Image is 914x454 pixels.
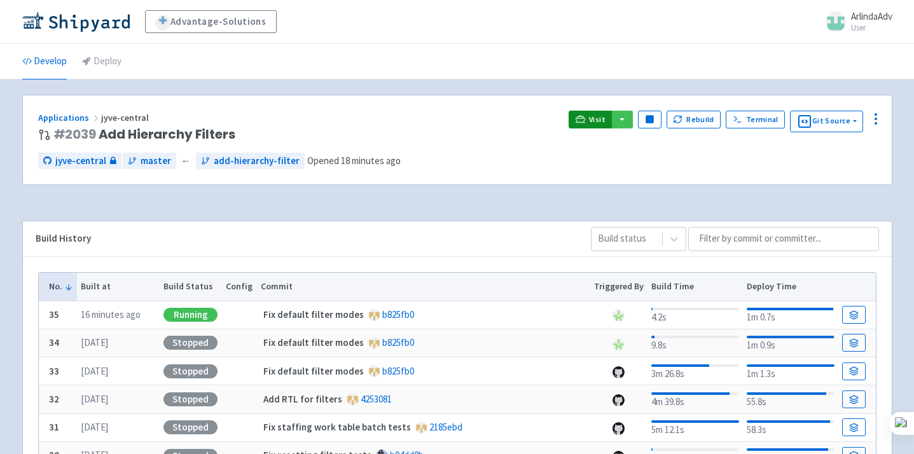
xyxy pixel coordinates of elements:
[361,393,392,405] a: 4253081
[163,336,218,350] div: Stopped
[81,365,108,377] time: [DATE]
[53,127,235,142] span: Add Hierarchy Filters
[651,362,738,382] div: 3m 26.8s
[743,273,838,301] th: Deploy Time
[790,111,863,132] button: Git Source
[49,280,73,293] button: No.
[38,112,101,123] a: Applications
[647,273,743,301] th: Build Time
[382,365,414,377] a: b825fb0
[163,392,218,406] div: Stopped
[53,125,96,143] a: #2039
[651,333,738,353] div: 9.8s
[145,10,277,33] a: Advantage-Solutions
[55,154,106,169] span: jyve-central
[429,421,462,433] a: 2185ebd
[569,111,612,128] a: Visit
[36,231,571,246] div: Build History
[851,10,892,22] span: ArlindaAdv
[851,24,892,32] small: User
[638,111,661,128] button: Pause
[263,365,364,377] strong: Fix default filter modes
[263,336,364,348] strong: Fix default filter modes
[382,308,414,320] a: b825fb0
[81,393,108,405] time: [DATE]
[163,364,218,378] div: Stopped
[590,273,647,301] th: Triggered By
[747,333,834,353] div: 1m 0.9s
[38,153,121,170] a: jyve-central
[307,155,401,167] span: Opened
[589,114,606,125] span: Visit
[651,305,738,325] div: 4.2s
[160,273,222,301] th: Build Status
[842,306,865,324] a: Build Details
[196,153,305,170] a: add-hierarchy-filter
[163,308,218,322] div: Running
[842,418,865,436] a: Build Details
[688,227,879,251] input: Filter by commit or committer...
[22,44,67,79] a: Develop
[747,305,834,325] div: 1m 0.7s
[747,418,834,437] div: 58.3s
[82,44,121,79] a: Deploy
[81,308,141,320] time: 16 minutes ago
[49,365,59,377] b: 33
[651,418,738,437] div: 5m 12.1s
[263,421,411,433] strong: Fix staffing work table batch tests
[49,336,59,348] b: 34
[163,420,218,434] div: Stopped
[49,308,59,320] b: 35
[726,111,785,128] a: Terminal
[181,154,191,169] span: ←
[263,393,342,405] strong: Add RTL for filters
[747,362,834,382] div: 1m 1.3s
[81,421,108,433] time: [DATE]
[842,362,865,380] a: Build Details
[651,390,738,409] div: 4m 39.8s
[341,155,401,167] time: 18 minutes ago
[842,334,865,352] a: Build Details
[818,11,892,32] a: ArlindaAdv User
[747,390,834,409] div: 55.8s
[842,390,865,408] a: Build Details
[214,154,300,169] span: add-hierarchy-filter
[263,308,364,320] strong: Fix default filter modes
[141,154,171,169] span: master
[123,153,176,170] a: master
[667,111,721,128] button: Rebuild
[49,393,59,405] b: 32
[101,112,151,123] span: jyve-central
[81,336,108,348] time: [DATE]
[256,273,590,301] th: Commit
[77,273,160,301] th: Built at
[382,336,414,348] a: b825fb0
[22,11,130,32] img: Shipyard logo
[49,421,59,433] b: 31
[222,273,257,301] th: Config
